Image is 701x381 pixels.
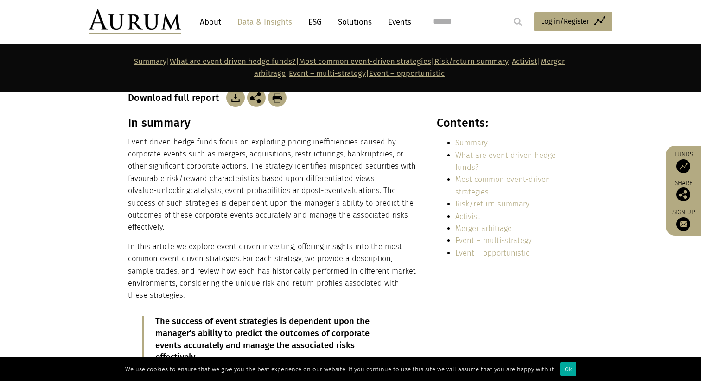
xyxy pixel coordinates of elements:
[383,13,411,31] a: Events
[676,217,690,231] img: Sign up to our newsletter
[509,12,527,31] input: Submit
[134,57,565,78] strong: | | | | | | |
[455,151,556,172] a: What are event driven hedge funds?
[455,212,480,221] a: Activist
[455,200,529,208] a: Risk/return summary
[676,159,690,173] img: Access Funds
[134,186,190,195] span: value-unlocking
[534,12,612,31] a: Log in/Register
[434,57,509,66] a: Risk/return summary
[289,69,366,78] a: Event – multi-strategy
[233,13,297,31] a: Data & Insights
[268,88,287,107] img: Download Article
[195,13,226,31] a: About
[369,69,445,78] a: Event – opportunistic
[455,224,512,233] a: Merger arbitrage
[128,136,416,234] p: Event driven hedge funds focus on exploiting pricing inefficiencies caused by corporate events su...
[437,116,571,130] h3: Contents:
[455,236,532,245] a: Event – multi-strategy
[455,138,488,147] a: Summary
[670,150,696,173] a: Funds
[170,57,296,66] a: What are event driven hedge funds?
[128,241,416,302] p: In this article we explore event driven investing, offering insights into the most common event d...
[512,57,537,66] a: Activist
[134,57,166,66] a: Summary
[455,249,529,257] a: Event – opportunistic
[128,116,416,130] h3: In summary
[670,208,696,231] a: Sign up
[299,57,431,66] a: Most common event-driven strategies
[560,362,576,376] div: Ok
[676,187,690,201] img: Share this post
[306,186,344,195] span: post-event
[333,13,376,31] a: Solutions
[247,88,266,107] img: Share this post
[128,92,224,103] h3: Download full report
[541,16,589,27] span: Log in/Register
[670,180,696,201] div: Share
[455,175,550,196] a: Most common event-driven strategies
[304,13,326,31] a: ESG
[89,9,181,34] img: Aurum
[226,88,245,107] img: Download Article
[155,316,391,364] p: The success of event strategies is dependent upon the manager’s ability to predict the outcomes o...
